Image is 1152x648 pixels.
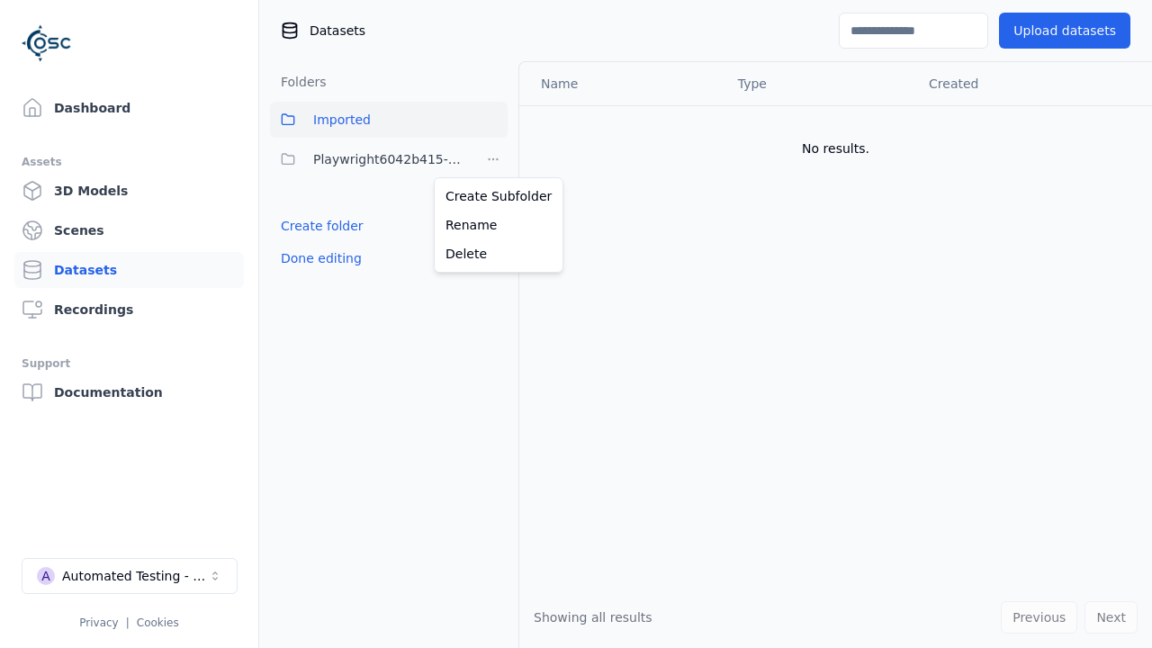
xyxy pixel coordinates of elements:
a: Create Subfolder [438,182,559,211]
a: Delete [438,239,559,268]
a: Rename [438,211,559,239]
